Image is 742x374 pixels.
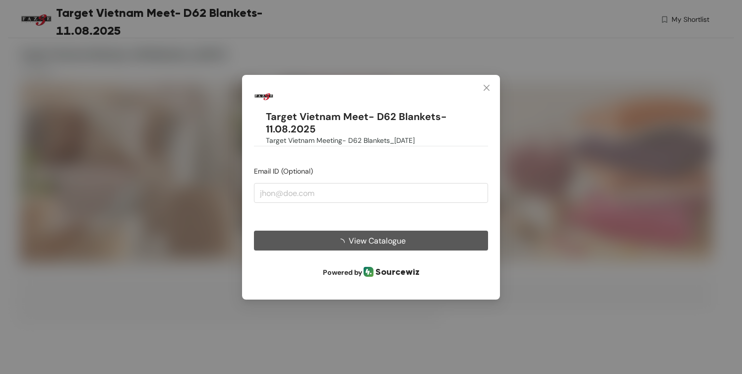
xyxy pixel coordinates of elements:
a: Powered by /static/media/Logo.0d0ed058.svgSourcewiz [254,266,488,279]
input: jhon@doe.com [254,183,488,203]
span: loading [337,238,349,246]
img: Buyer Portal [254,87,274,107]
h1: Powered by [254,266,488,279]
h1: Target Vietnam Meet- D62 Blankets-11.08.2025 [266,111,488,135]
button: Close [473,75,500,102]
img: /static/media/Logo.0d0ed058.svg [364,266,373,276]
span: Email ID (Optional) [254,167,313,176]
span: Sourcewiz [375,266,420,277]
span: View Catalogue [349,234,406,247]
span: Target Vietnam Meeting- D62 Blankets_[DATE] [266,135,415,146]
button: View Catalogue [254,231,488,250]
span: close [483,84,491,92]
